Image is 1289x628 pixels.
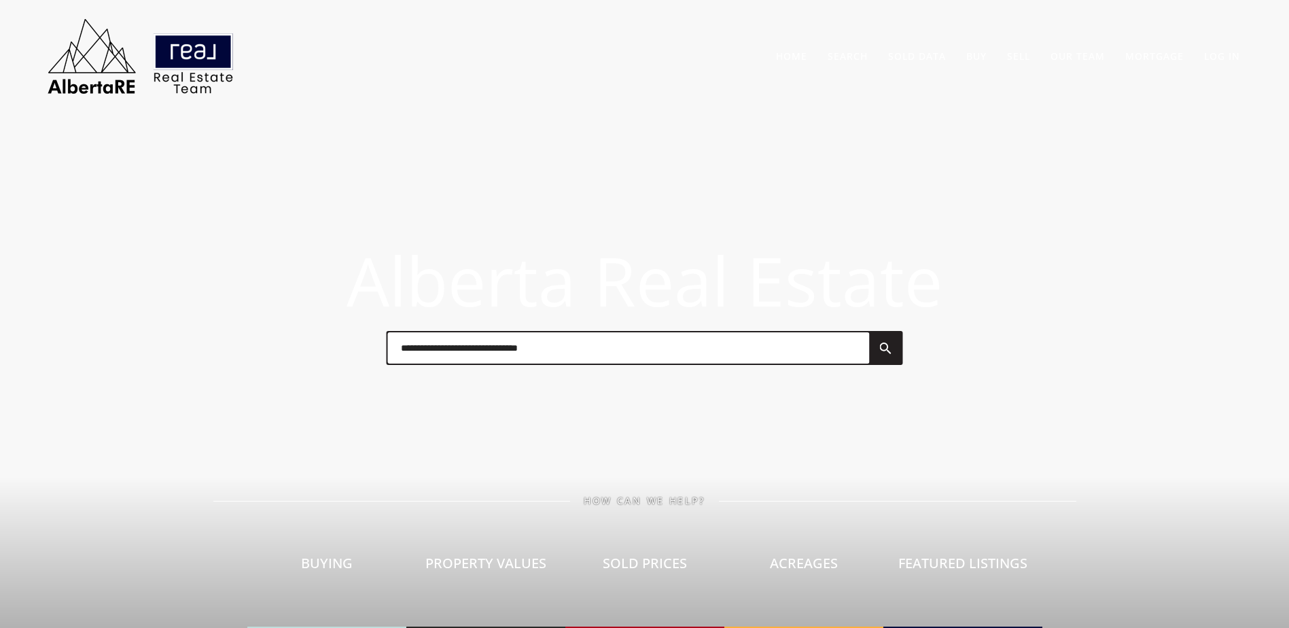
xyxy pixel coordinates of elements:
[1125,50,1184,63] a: Mortgage
[828,50,868,63] a: Search
[39,14,243,99] img: AlbertaRE Real Estate Team | Real Broker
[724,506,883,628] a: Acreages
[1007,50,1030,63] a: Sell
[776,50,807,63] a: Home
[1204,50,1240,63] a: Log In
[603,554,687,572] span: Sold Prices
[425,554,546,572] span: Property Values
[565,506,724,628] a: Sold Prices
[898,554,1027,572] span: Featured Listings
[1050,50,1105,63] a: Our Team
[301,554,353,572] span: Buying
[883,506,1042,628] a: Featured Listings
[888,50,946,63] a: Sold Data
[966,50,987,63] a: Buy
[247,506,406,628] a: Buying
[406,506,565,628] a: Property Values
[770,554,838,572] span: Acreages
